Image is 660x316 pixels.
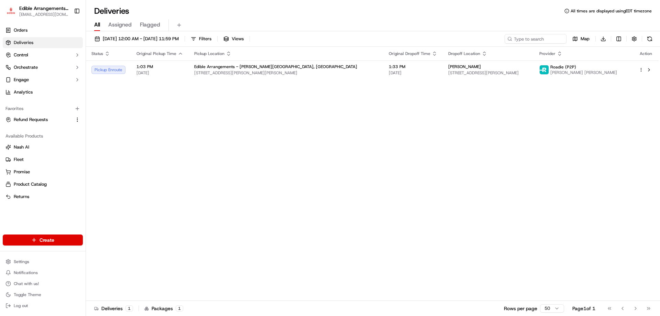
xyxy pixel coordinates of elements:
[3,114,83,125] button: Refund Requests
[94,21,100,29] span: All
[14,169,30,175] span: Promise
[19,12,68,17] button: [EMAIL_ADDRESS][DOMAIN_NAME]
[194,64,357,69] span: Edible Arrangements - [PERSON_NAME][GEOGRAPHIC_DATA], [GEOGRAPHIC_DATA]
[136,51,176,56] span: Original Pickup Time
[3,235,83,246] button: Create
[389,51,430,56] span: Original Dropoff Time
[194,70,378,76] span: [STREET_ADDRESS][PERSON_NAME][PERSON_NAME]
[3,179,83,190] button: Product Catalog
[639,51,653,56] div: Action
[14,144,29,150] span: Nash AI
[3,166,83,177] button: Promise
[3,3,71,19] button: Edible Arrangements - Wesley Chapel, FLEdible Arrangements - [PERSON_NAME][GEOGRAPHIC_DATA], [GEO...
[14,64,38,70] span: Orchestrate
[14,281,39,286] span: Chat with us!
[5,6,16,16] img: Edible Arrangements - Wesley Chapel, FL
[3,191,83,202] button: Returns
[448,51,480,56] span: Dropoff Location
[220,34,247,44] button: Views
[645,34,654,44] button: Refresh
[3,154,83,165] button: Fleet
[40,237,54,243] span: Create
[14,259,29,264] span: Settings
[14,194,29,200] span: Returns
[103,36,179,42] span: [DATE] 12:00 AM - [DATE] 11:59 PM
[571,8,652,14] span: All times are displayed using EDT timezone
[176,305,183,312] div: 1
[581,36,590,42] span: Map
[3,131,83,142] div: Available Products
[448,64,481,69] span: [PERSON_NAME]
[5,144,80,150] a: Nash AI
[188,34,214,44] button: Filters
[3,62,83,73] button: Orchestrate
[3,301,83,310] button: Log out
[3,74,83,85] button: Engage
[19,5,68,12] button: Edible Arrangements - [PERSON_NAME][GEOGRAPHIC_DATA], [GEOGRAPHIC_DATA]
[539,51,555,56] span: Provider
[540,65,549,74] img: roadie-logo-v2.jpg
[550,70,617,75] span: [PERSON_NAME] [PERSON_NAME]
[389,70,437,76] span: [DATE]
[14,77,29,83] span: Engage
[199,36,211,42] span: Filters
[14,27,27,33] span: Orders
[14,303,28,308] span: Log out
[194,51,224,56] span: Pickup Location
[3,290,83,299] button: Toggle Theme
[91,34,182,44] button: [DATE] 12:00 AM - [DATE] 11:59 PM
[232,36,244,42] span: Views
[14,270,38,275] span: Notifications
[108,21,132,29] span: Assigned
[14,89,33,95] span: Analytics
[448,70,528,76] span: [STREET_ADDRESS][PERSON_NAME]
[550,64,576,70] span: Roadie (P2P)
[91,51,103,56] span: Status
[14,292,41,297] span: Toggle Theme
[3,257,83,266] button: Settings
[140,21,160,29] span: Flagged
[3,103,83,114] div: Favorites
[5,181,80,187] a: Product Catalog
[144,305,183,312] div: Packages
[3,50,83,61] button: Control
[14,181,47,187] span: Product Catalog
[505,34,566,44] input: Type to search
[3,25,83,36] a: Orders
[3,37,83,48] a: Deliveries
[5,194,80,200] a: Returns
[14,156,24,163] span: Fleet
[3,142,83,153] button: Nash AI
[3,268,83,277] button: Notifications
[569,34,593,44] button: Map
[5,156,80,163] a: Fleet
[3,87,83,98] a: Analytics
[5,169,80,175] a: Promise
[136,70,183,76] span: [DATE]
[94,6,129,17] h1: Deliveries
[572,305,595,312] div: Page 1 of 1
[94,305,133,312] div: Deliveries
[504,305,537,312] p: Rows per page
[14,40,33,46] span: Deliveries
[5,117,72,123] a: Refund Requests
[14,117,48,123] span: Refund Requests
[3,279,83,288] button: Chat with us!
[125,305,133,312] div: 1
[14,52,28,58] span: Control
[136,64,183,69] span: 1:03 PM
[389,64,437,69] span: 1:33 PM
